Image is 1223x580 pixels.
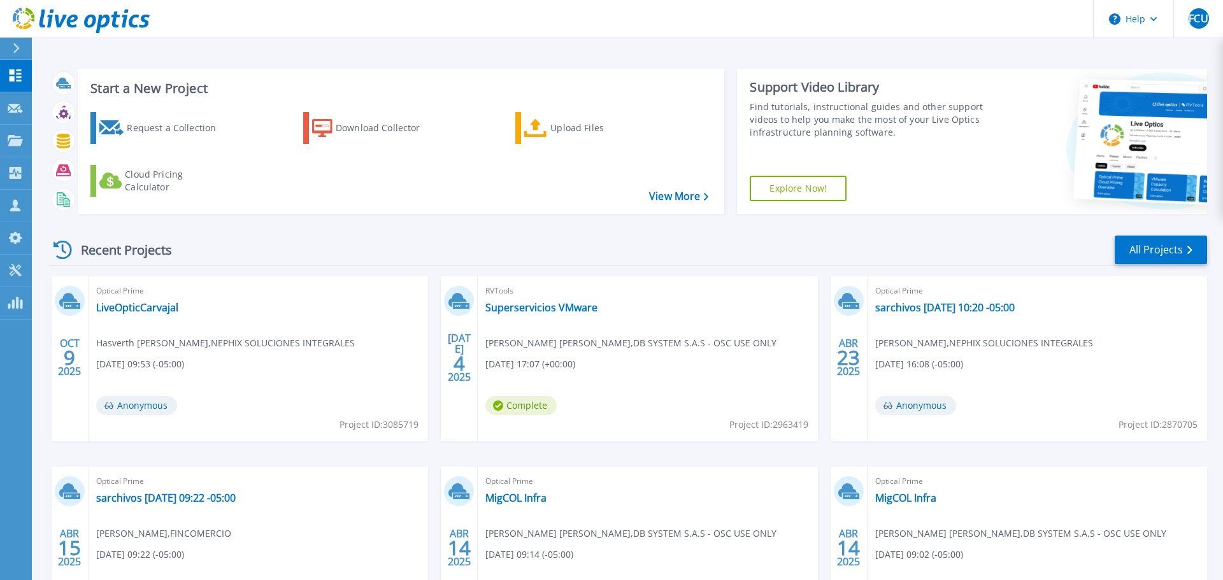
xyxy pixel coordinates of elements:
div: Recent Projects [49,234,189,265]
span: [PERSON_NAME] [PERSON_NAME] , DB SYSTEM S.A.S - OSC USE ONLY [875,527,1166,541]
span: Optical Prime [485,474,810,488]
a: MigCOL Infra [875,492,936,504]
span: Anonymous [875,396,956,415]
a: All Projects [1115,236,1207,264]
span: 14 [448,542,471,553]
a: Download Collector [303,112,445,144]
span: RVTools [485,284,810,298]
span: 23 [837,352,860,363]
a: sarchivos [DATE] 10:20 -05:00 [875,301,1015,314]
span: [PERSON_NAME] [PERSON_NAME] , DB SYSTEM S.A.S - OSC USE ONLY [485,527,776,541]
div: Find tutorials, instructional guides and other support videos to help you make the most of your L... [750,101,989,139]
span: [DATE] 09:02 (-05:00) [875,548,963,562]
span: 14 [837,542,860,553]
a: MigCOL Infra [485,492,547,504]
span: FCU [1189,13,1208,24]
div: Cloud Pricing Calculator [125,168,227,194]
div: ABR 2025 [447,525,471,571]
span: [DATE] 16:08 (-05:00) [875,357,963,371]
span: [DATE] 09:14 (-05:00) [485,548,573,562]
span: Project ID: 3085719 [340,418,418,432]
a: View More [649,190,708,202]
div: ABR 2025 [836,334,861,381]
a: Superservicios VMware [485,301,597,314]
span: Anonymous [96,396,177,415]
span: Optical Prime [875,284,1199,298]
div: ABR 2025 [57,525,82,571]
span: 15 [58,542,81,553]
h3: Start a New Project [90,81,708,95]
span: [PERSON_NAME] [PERSON_NAME] , DB SYSTEM S.A.S - OSC USE ONLY [485,336,776,350]
span: [DATE] 09:22 (-05:00) [96,548,184,562]
span: Hasverth [PERSON_NAME] , NEPHIX SOLUCIONES INTEGRALES [96,336,355,350]
div: [DATE] 2025 [447,334,471,381]
span: Complete [485,396,557,415]
span: [DATE] 17:07 (+00:00) [485,357,575,371]
div: ABR 2025 [836,525,861,571]
span: 9 [64,352,75,363]
a: Explore Now! [750,176,847,201]
span: [PERSON_NAME] , FINCOMERCIO [96,527,231,541]
a: Cloud Pricing Calculator [90,165,232,197]
div: Upload Files [550,115,652,141]
a: Upload Files [515,112,657,144]
a: Request a Collection [90,112,232,144]
span: [PERSON_NAME] , NEPHIX SOLUCIONES INTEGRALES [875,336,1093,350]
span: Optical Prime [96,284,420,298]
span: [DATE] 09:53 (-05:00) [96,357,184,371]
span: Optical Prime [96,474,420,488]
div: OCT 2025 [57,334,82,381]
div: Support Video Library [750,79,989,95]
div: Request a Collection [127,115,229,141]
div: Download Collector [336,115,438,141]
span: Optical Prime [875,474,1199,488]
span: Project ID: 2963419 [729,418,808,432]
span: Project ID: 2870705 [1119,418,1198,432]
span: 4 [454,358,465,369]
a: sarchivos [DATE] 09:22 -05:00 [96,492,236,504]
a: LiveOpticCarvajal [96,301,178,314]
